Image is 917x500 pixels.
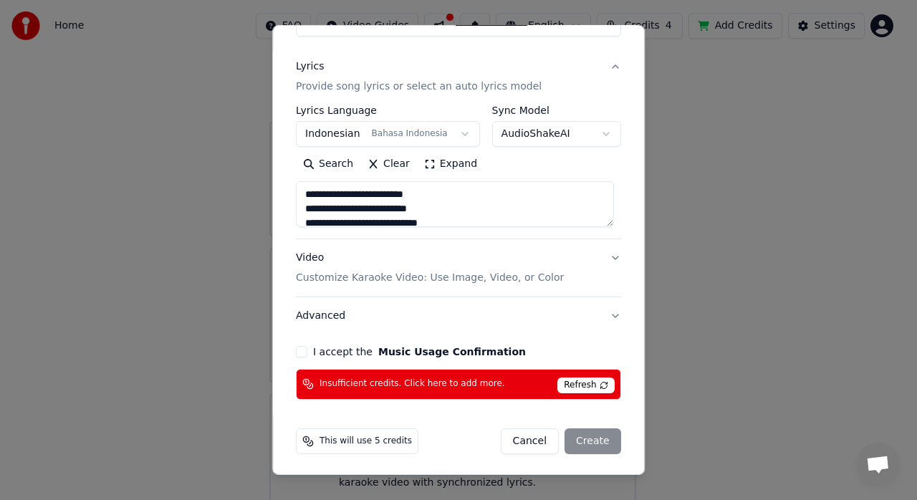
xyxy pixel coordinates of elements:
[296,239,621,297] button: VideoCustomize Karaoke Video: Use Image, Video, or Color
[296,153,360,176] button: Search
[501,428,559,454] button: Cancel
[296,105,621,239] div: LyricsProvide song lyrics or select an auto lyrics model
[296,48,621,105] button: LyricsProvide song lyrics or select an auto lyrics model
[296,59,324,74] div: Lyrics
[313,347,526,357] label: I accept the
[296,251,564,285] div: Video
[296,80,542,94] p: Provide song lyrics or select an auto lyrics model
[320,378,505,390] span: Insufficient credits. Click here to add more.
[417,153,484,176] button: Expand
[378,347,526,357] button: I accept the
[320,436,412,447] span: This will use 5 credits
[296,271,564,285] p: Customize Karaoke Video: Use Image, Video, or Color
[557,378,614,393] span: Refresh
[296,105,480,115] label: Lyrics Language
[492,105,621,115] label: Sync Model
[360,153,417,176] button: Clear
[296,297,621,335] button: Advanced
